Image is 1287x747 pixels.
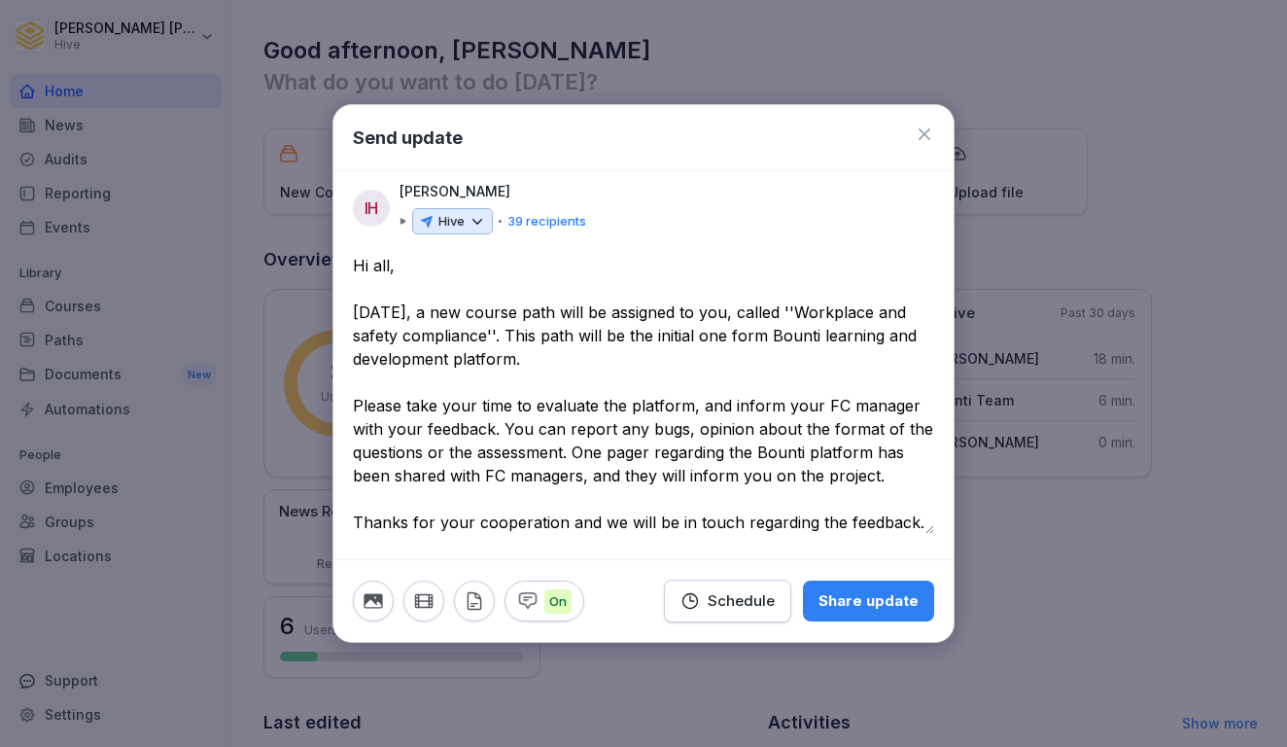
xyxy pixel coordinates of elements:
p: 39 recipients [507,212,586,231]
p: Hive [438,212,465,231]
div: Share update [818,590,919,612]
h1: Send update [353,124,463,151]
p: [PERSON_NAME] [400,181,510,202]
div: IH [353,190,390,227]
button: Share update [803,581,934,622]
p: On [544,589,572,615]
button: On [504,581,584,622]
div: Schedule [680,590,775,612]
button: Schedule [664,580,791,622]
